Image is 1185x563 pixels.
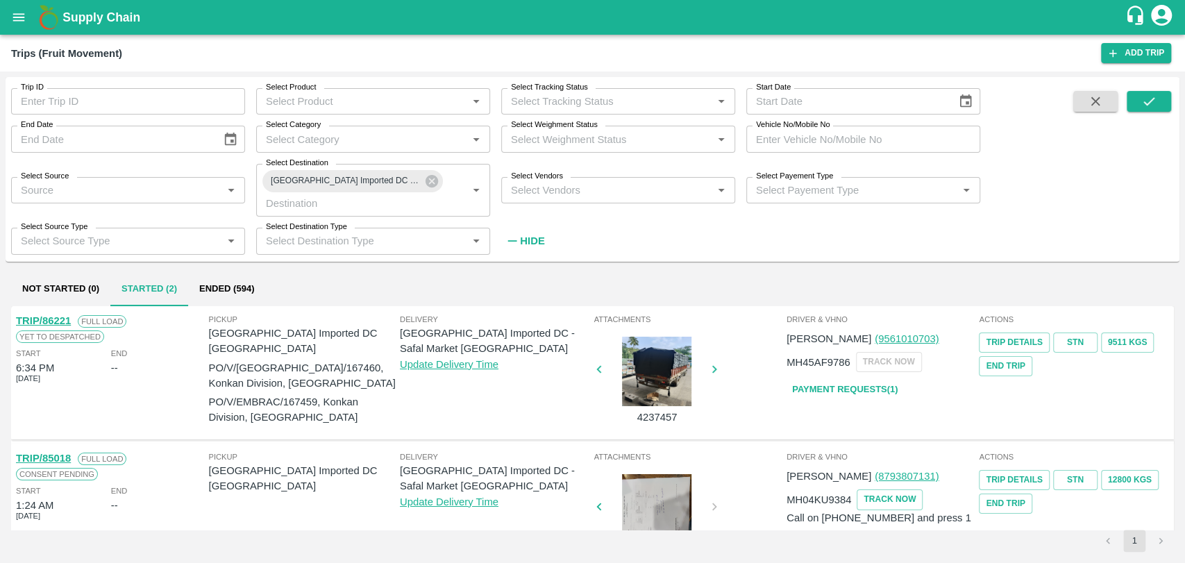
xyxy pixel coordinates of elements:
a: STN [1053,470,1098,490]
input: Select Tracking Status [505,92,690,110]
input: Select Vendors [505,181,708,199]
button: 9511 Kgs [1101,333,1154,353]
input: Select Destination Type [260,232,463,250]
button: Choose date [952,88,979,115]
input: Enter Trip ID [11,88,245,115]
b: Supply Chain [62,10,140,24]
input: Source [15,181,218,199]
button: Ended (594) [188,273,265,306]
input: Select Source Type [15,232,218,250]
span: Driver & VHNo [787,313,977,326]
p: MH45AF9786 [787,355,850,370]
span: [DATE] [16,372,40,385]
span: Full Load [78,315,126,328]
label: Select Payement Type [756,171,833,182]
strong: Hide [520,235,544,246]
a: TRIP/85018 [16,453,71,464]
span: Attachments [594,451,784,463]
button: Open [222,181,240,199]
input: Enter Vehicle No/Mobile No [746,126,980,152]
input: Select Product [260,92,463,110]
span: Start [16,347,40,360]
p: [GEOGRAPHIC_DATA] Imported DC - Safal Market [GEOGRAPHIC_DATA] [400,326,591,357]
input: Destination [260,194,445,212]
label: Select Weighment Status [511,119,598,131]
button: Hide [501,229,548,253]
span: [DATE] [16,510,40,522]
input: Select Category [260,130,463,148]
button: page 1 [1123,530,1145,552]
label: Select Category [266,119,321,131]
span: [GEOGRAPHIC_DATA] Imported DC - Safal Market [262,174,428,188]
span: End [111,347,128,360]
button: Choose date [217,126,244,153]
input: Start Date [746,88,947,115]
span: Delivery [400,451,591,463]
button: Open [712,181,730,199]
div: account of current user [1149,3,1174,32]
a: STN [1053,333,1098,353]
input: Select Payement Type [750,181,935,199]
span: Pickup [209,313,400,326]
input: End Date [11,126,212,152]
label: Select Destination [266,158,328,169]
button: Open [467,232,485,250]
div: 6:34 PM [16,360,54,376]
span: Consent Pending [16,468,98,480]
label: Start Date [756,82,791,93]
button: Open [467,131,485,149]
a: Supply Chain [62,8,1125,27]
span: Start [16,485,40,497]
span: Pickup [209,451,400,463]
a: TRIP/86221 [16,315,71,326]
img: logo [35,3,62,31]
nav: pagination navigation [1095,530,1174,552]
button: Open [957,181,975,199]
div: customer-support [1125,5,1149,30]
button: Tracking Url [979,356,1032,376]
a: Update Delivery Time [400,359,498,370]
a: Add Trip [1101,43,1171,63]
button: Open [467,92,485,110]
button: Open [222,232,240,250]
button: Tracking Url [979,494,1032,514]
a: (8793807131) [875,471,939,482]
div: Trips (Fruit Movement) [11,44,122,62]
span: [PERSON_NAME] [787,471,871,482]
label: Select Product [266,82,316,93]
label: Select Source Type [21,221,87,233]
a: (9561010703) [875,333,939,344]
div: -- [111,360,118,376]
button: Started (2) [110,273,188,306]
label: Trip ID [21,82,44,93]
a: Payment Requests(1) [787,378,903,402]
button: Not Started (0) [11,273,110,306]
div: -- [111,498,118,513]
p: MH04KU9384 [787,492,851,507]
button: open drawer [3,1,35,33]
a: Trip Details [979,333,1049,353]
label: End Date [21,119,53,131]
label: Select Vendors [511,171,563,182]
div: [GEOGRAPHIC_DATA] Imported DC - Safal Market [262,170,443,192]
label: Select Destination Type [266,221,347,233]
label: Vehicle No/Mobile No [756,119,830,131]
p: [GEOGRAPHIC_DATA] Imported DC [GEOGRAPHIC_DATA] [209,463,400,494]
span: Attachments [594,313,784,326]
span: Delivery [400,313,591,326]
p: PO/V/EMBRAC/167459, Konkan Division, [GEOGRAPHIC_DATA] [209,394,400,426]
span: [PERSON_NAME] [787,333,871,344]
button: 12800 Kgs [1101,470,1159,490]
span: Actions [979,313,1169,326]
label: Select Tracking Status [511,82,588,93]
input: Select Weighment Status [505,130,690,148]
button: Open [712,131,730,149]
button: TRACK NOW [857,489,923,510]
span: Full Load [78,453,126,465]
a: Trip Details [979,470,1049,490]
p: 4237457 [605,410,709,425]
button: Open [712,92,730,110]
button: Open [467,181,485,199]
a: Update Delivery Time [400,496,498,507]
p: [GEOGRAPHIC_DATA] Imported DC [GEOGRAPHIC_DATA] [209,326,400,357]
